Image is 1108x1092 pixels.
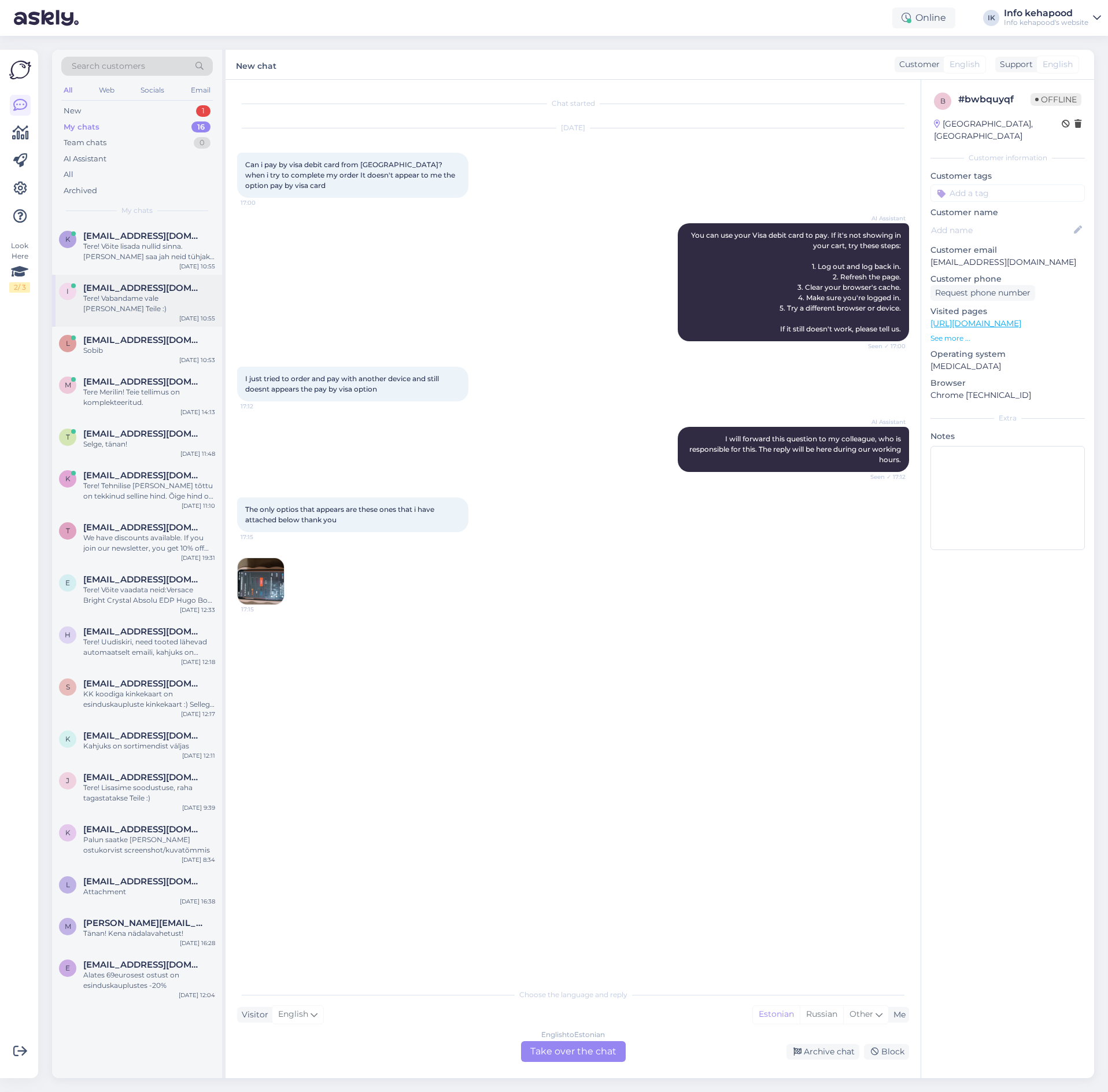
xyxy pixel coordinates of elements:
[189,83,213,98] div: Email
[83,824,204,835] span: Katrinree1000@gmail.com
[191,121,210,133] div: 16
[83,741,215,751] div: Kahjuks on sortimendist väljas
[930,389,1085,401] p: Chrome [TECHNICAL_ID]
[65,735,71,743] span: k
[930,430,1085,442] p: Notes
[241,605,285,614] span: 17:15
[138,83,167,98] div: Socials
[83,574,204,585] span: ester.enna@gmail.com
[930,333,1085,344] p: See more ...
[64,137,106,149] div: Team chats
[180,606,215,614] div: [DATE] 12:33
[66,433,70,441] span: t
[83,960,204,970] span: eliisameibaum@gmail.com
[930,413,1085,423] div: Extra
[65,474,71,483] span: k
[67,287,69,296] span: i
[83,335,204,345] span: llillevald@gmail.com
[179,262,215,271] div: [DATE] 10:55
[83,876,204,887] span: lairikikkas8@gmail.com
[541,1030,605,1040] div: English to Estonian
[66,880,70,889] span: l
[83,387,215,408] div: Tere Merilin! Teie tellimus on komplekteeritud.
[83,783,215,803] div: Tere! Lisasime soodustuse, raha tagastatakse Teile :)
[83,345,215,356] div: Sobib
[64,153,106,165] div: AI Assistant
[931,224,1072,237] input: Add name
[64,105,81,117] div: New
[930,305,1085,318] p: Visited pages
[930,348,1085,360] p: Operating system
[889,1009,906,1021] div: Me
[180,408,215,416] div: [DATE] 14:13
[241,533,284,541] span: 17:15
[930,377,1085,389] p: Browser
[83,481,215,501] div: Tere! Tehnilise [PERSON_NAME] tõttu on tekkinud selline hind. Õige hind on 196.68. Anname Teile ü...
[61,83,75,98] div: All
[930,360,1085,372] p: [MEDICAL_DATA]
[892,8,955,28] div: Online
[245,505,436,524] span: The only optios that appears are these ones that i have attached below thank you
[83,585,215,606] div: Tere! Võite vaadata neid:Versace Bright Crystal Absolu EDP Hugo Boss Boss Woman EDP Hugo Boss Dee...
[83,731,204,741] span: katyveski@gmail.com
[278,1008,308,1021] span: English
[66,776,69,785] span: j
[180,449,215,458] div: [DATE] 11:48
[1004,9,1088,18] div: Info kehapood
[83,637,215,658] div: Tere! Uudiskiri, need tooted lähevad automaatselt emaili, kahjuks on tekkinud mingi tehniline err...
[238,558,284,604] img: Attachment
[245,160,457,190] span: Can i pay by visa debit card from [GEOGRAPHIC_DATA]?when i try to complete my order It doesn't ap...
[64,185,97,197] div: Archived
[83,918,204,928] span: marko.pugal@outlook.com
[237,123,909,133] div: [DATE]
[930,206,1085,219] p: Customer name
[83,231,204,241] span: kruushelina@gmail.com
[83,835,215,855] div: Palun saatke [PERSON_NAME] ostukorvist screenshot/kuvatõmmis
[181,658,215,666] div: [DATE] 12:18
[83,241,215,262] div: Tere! Võite lisada nullid sinna. [PERSON_NAME] saa jah neid tühjaks jätta, isegi kui ei ole km ko...
[83,533,215,554] div: We have discounts available. If you join our newsletter, you get 10% off your first order. You ca...
[930,185,1085,202] input: Add a tag
[83,522,204,533] span: tiina.pihlak001@gmail.com
[930,244,1085,256] p: Customer email
[83,772,204,783] span: jaanakure@gmail.com
[9,241,30,293] div: Look Here
[930,285,1035,301] div: Request phone number
[786,1044,859,1060] div: Archive chat
[181,554,215,562] div: [DATE] 19:31
[245,374,441,393] span: I just tried to order and pay with another device and still doesnt appears the pay by visa option
[64,121,99,133] div: My chats
[521,1041,626,1062] div: Take over the chat
[194,137,210,149] div: 0
[83,293,215,314] div: Tere! Vabandame vale [PERSON_NAME] Teile :)
[862,418,906,426] span: AI Assistant
[182,855,215,864] div: [DATE] 8:34
[83,626,204,637] span: havih55236@bitmens.com
[182,501,215,510] div: [DATE] 11:10
[862,214,906,223] span: AI Assistant
[995,58,1033,71] div: Support
[179,991,215,999] div: [DATE] 12:04
[66,526,70,535] span: t
[65,828,71,837] span: K
[83,439,215,449] div: Selge, tänan!
[83,689,215,710] div: KK koodiga kinkekaart on esinduskaupluste kinkekaart :) Sellega kahjuks ei saa e-poes tasuda.
[930,318,1021,329] a: [URL][DOMAIN_NAME]
[83,283,204,293] span: iive.molokov@gmail.com
[121,205,153,216] span: My chats
[83,887,215,897] div: Attachment
[950,58,980,71] span: English
[237,990,909,1000] div: Choose the language and reply
[9,59,31,81] img: Askly Logo
[65,578,70,587] span: e
[934,118,1062,142] div: [GEOGRAPHIC_DATA], [GEOGRAPHIC_DATA]
[72,60,145,72] span: Search customers
[66,339,70,348] span: l
[241,402,284,411] span: 17:12
[800,1006,843,1023] div: Russian
[1031,93,1081,106] span: Offline
[930,273,1085,285] p: Customer phone
[83,970,215,991] div: Alates 69eurosest ostust on esinduskauplustes -20%
[181,710,215,718] div: [DATE] 12:17
[182,751,215,760] div: [DATE] 12:11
